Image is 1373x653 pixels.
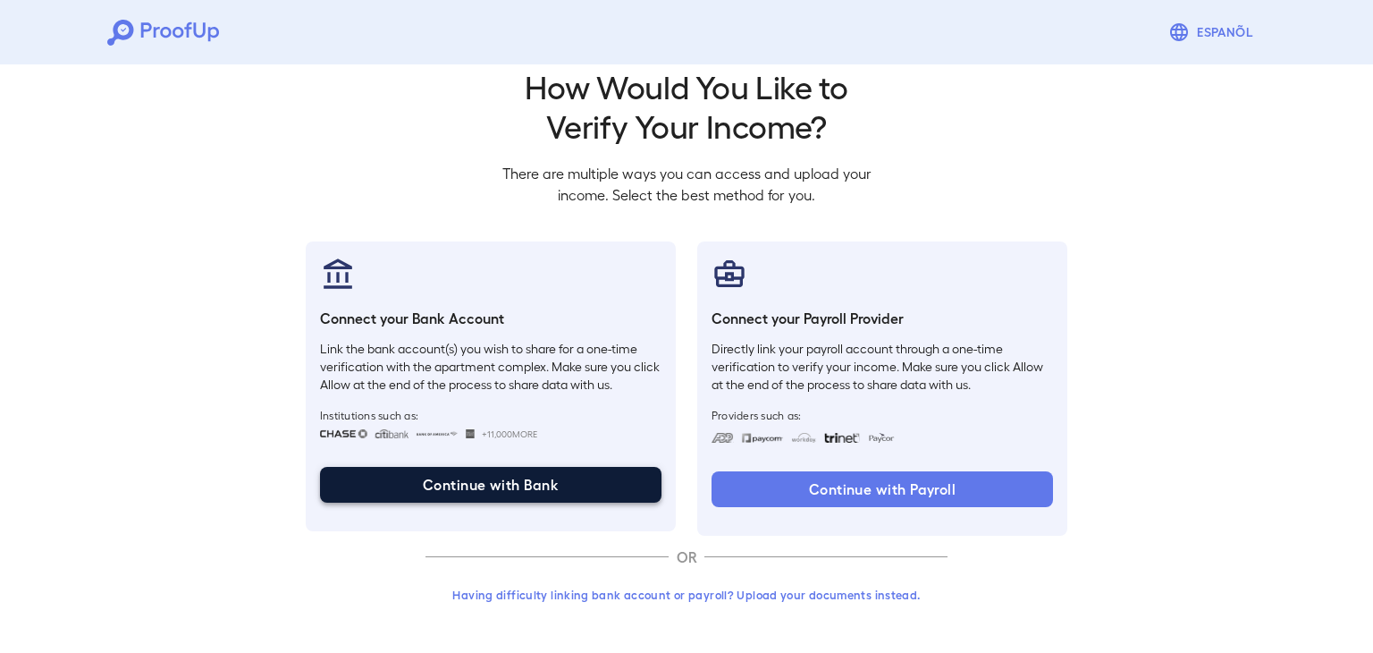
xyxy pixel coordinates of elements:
h6: Connect your Bank Account [320,308,661,329]
img: bankAccount.svg [320,256,356,292]
p: OR [669,547,704,568]
p: There are multiple ways you can access and upload your income. Select the best method for you. [488,163,885,206]
img: paycom.svg [741,433,784,443]
img: bankOfAmerica.svg [416,429,459,438]
img: payrollProvider.svg [712,256,747,292]
img: wellsfargo.svg [466,429,476,438]
img: chase.svg [320,429,367,438]
span: +11,000 More [482,427,537,441]
button: Continue with Payroll [712,471,1053,507]
p: Directly link your payroll account through a one-time verification to verify your income. Make su... [712,340,1053,394]
h6: Connect your Payroll Provider [712,308,1053,329]
img: paycon.svg [867,433,895,443]
img: citibank.svg [375,429,409,438]
h2: How Would You Like to Verify Your Income? [488,66,885,145]
img: trinet.svg [824,433,860,443]
p: Link the bank account(s) you wish to share for a one-time verification with the apartment complex... [320,340,661,394]
button: Espanõl [1161,14,1266,50]
img: adp.svg [712,433,734,443]
span: Institutions such as: [320,408,661,422]
button: Continue with Bank [320,467,661,503]
span: Providers such as: [712,408,1053,422]
img: workday.svg [791,433,817,443]
button: Having difficulty linking bank account or payroll? Upload your documents instead. [425,579,948,611]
